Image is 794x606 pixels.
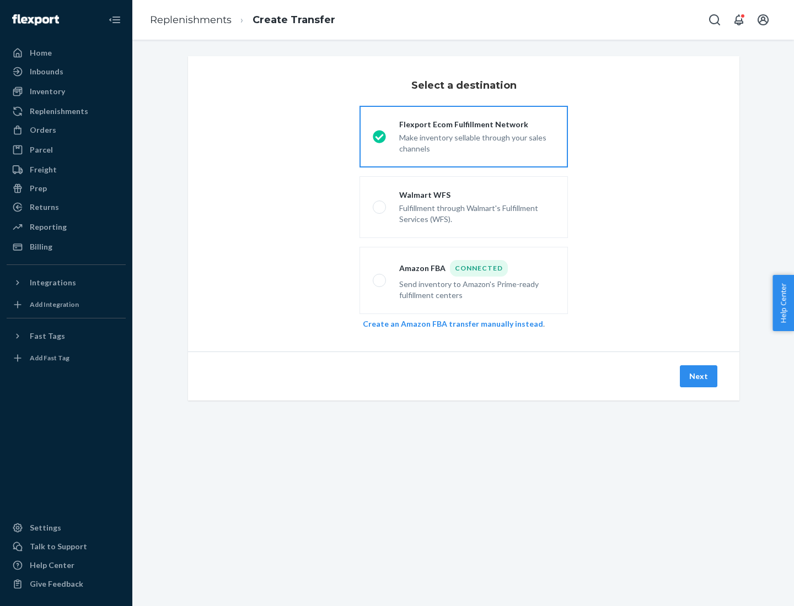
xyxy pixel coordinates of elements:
button: Open notifications [728,9,750,31]
a: Add Fast Tag [7,349,126,367]
button: Open Search Box [704,9,726,31]
div: Amazon FBA [399,260,555,277]
div: Billing [30,241,52,252]
a: Prep [7,180,126,197]
a: Home [7,44,126,62]
a: Settings [7,519,126,537]
a: Inbounds [7,63,126,80]
div: Walmart WFS [399,190,555,201]
img: Flexport logo [12,14,59,25]
div: . [363,318,565,329]
a: Help Center [7,556,126,574]
h3: Select a destination [411,78,517,93]
a: Parcel [7,141,126,159]
button: Fast Tags [7,327,126,345]
div: Flexport Ecom Fulfillment Network [399,119,555,130]
div: Add Fast Tag [30,353,69,362]
button: Open account menu [752,9,774,31]
div: Replenishments [30,106,88,117]
div: Connected [450,260,508,277]
a: Add Integration [7,296,126,313]
div: Prep [30,183,47,194]
div: Home [30,47,52,58]
div: Help Center [30,560,74,571]
div: Freight [30,164,57,175]
a: Reporting [7,218,126,236]
div: Inbounds [30,66,63,77]
a: Create Transfer [253,14,335,26]
button: Help Center [772,275,794,331]
button: Close Navigation [104,9,126,31]
div: Reporting [30,221,67,232]
a: Freight [7,161,126,178]
a: Talk to Support [7,538,126,555]
ol: breadcrumbs [141,4,344,36]
div: Settings [30,522,61,533]
button: Give Feedback [7,575,126,593]
div: Parcel [30,144,53,155]
div: Talk to Support [30,541,87,552]
a: Inventory [7,83,126,100]
div: Give Feedback [30,578,83,589]
div: Add Integration [30,300,79,309]
a: Replenishments [150,14,232,26]
a: Orders [7,121,126,139]
div: Returns [30,202,59,213]
div: Send inventory to Amazon's Prime-ready fulfillment centers [399,277,555,301]
a: Returns [7,198,126,216]
div: Inventory [30,86,65,97]
button: Integrations [7,274,126,291]
a: Billing [7,238,126,256]
div: Fulfillment through Walmart's Fulfillment Services (WFS). [399,201,555,225]
div: Make inventory sellable through your sales channels [399,130,555,154]
div: Orders [30,125,56,136]
a: Create an Amazon FBA transfer manually instead [363,319,543,328]
button: Next [680,365,717,387]
div: Fast Tags [30,331,65,342]
a: Replenishments [7,102,126,120]
div: Integrations [30,277,76,288]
